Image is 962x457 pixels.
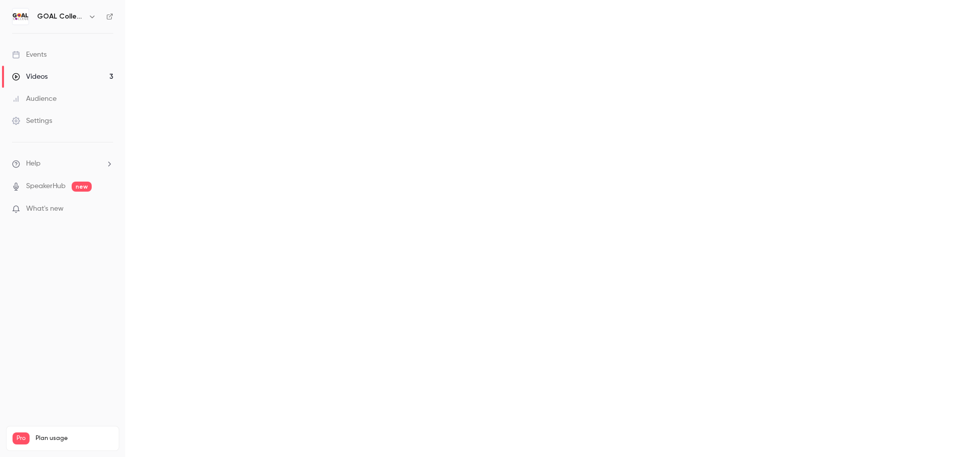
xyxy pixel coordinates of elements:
[12,159,113,169] li: help-dropdown-opener
[12,116,52,126] div: Settings
[26,204,64,214] span: What's new
[72,182,92,192] span: new
[13,9,29,25] img: GOAL College
[13,432,30,444] span: Pro
[12,72,48,82] div: Videos
[101,205,113,214] iframe: Noticeable Trigger
[36,434,113,442] span: Plan usage
[26,159,41,169] span: Help
[37,12,84,22] h6: GOAL College
[26,181,66,192] a: SpeakerHub
[12,94,57,104] div: Audience
[12,50,47,60] div: Events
